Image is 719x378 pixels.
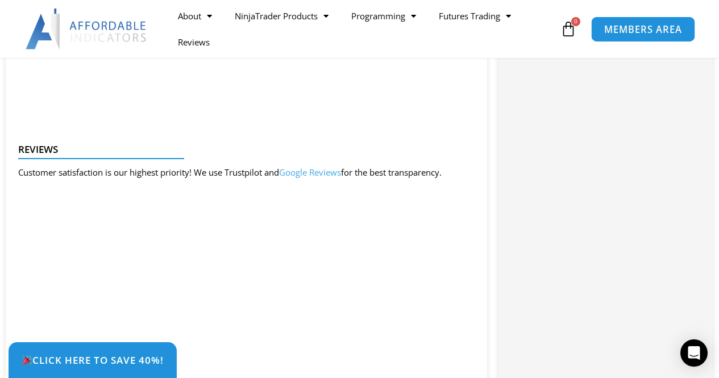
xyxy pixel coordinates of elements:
[167,3,223,29] a: About
[26,9,148,49] img: LogoAI | Affordable Indicators – NinjaTrader
[279,167,341,178] a: Google Reviews
[571,17,580,26] span: 0
[18,144,466,155] h4: Reviews
[543,13,593,45] a: 0
[9,342,177,378] a: 🎉Click Here to save 40%!
[22,355,164,365] span: Click Here to save 40%!
[167,29,221,55] a: Reviews
[340,3,427,29] a: Programming
[427,3,522,29] a: Futures Trading
[18,165,442,181] p: Customer satisfaction is our highest priority! We use Trustpilot and for the best transparency.
[223,3,340,29] a: NinjaTrader Products
[680,339,708,367] div: Open Intercom Messenger
[591,16,695,41] a: MEMBERS AREA
[22,355,32,365] img: 🎉
[167,3,558,55] nav: Menu
[604,24,682,34] span: MEMBERS AREA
